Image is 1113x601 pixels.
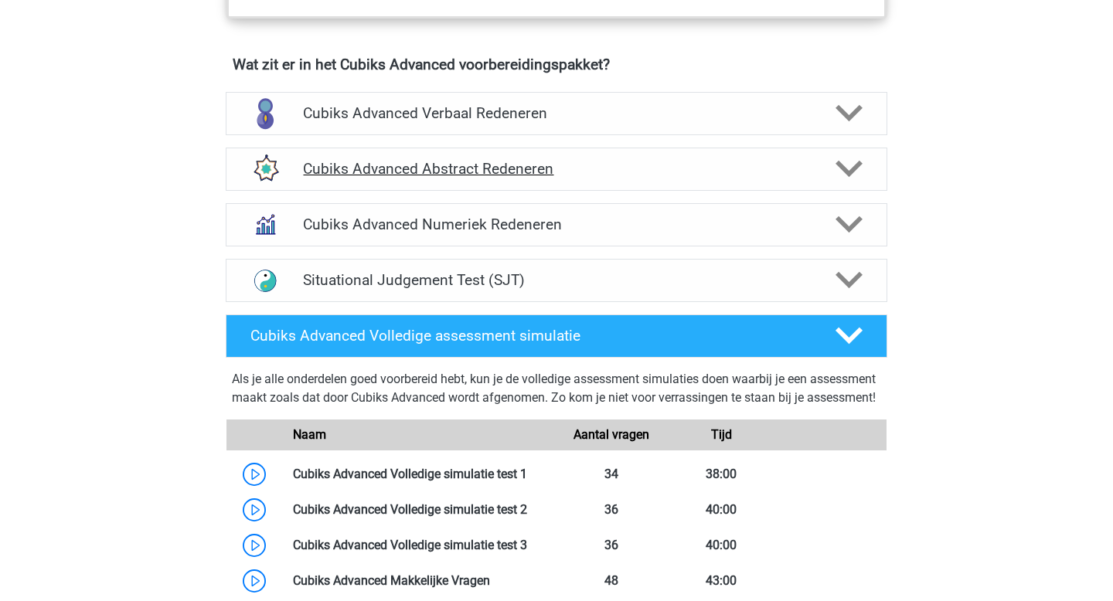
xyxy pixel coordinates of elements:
div: Cubiks Advanced Volledige simulatie test 2 [281,501,556,519]
a: Cubiks Advanced Volledige assessment simulatie [220,314,893,358]
div: Cubiks Advanced Volledige simulatie test 1 [281,465,556,484]
h4: Cubiks Advanced Verbaal Redeneren [303,104,809,122]
div: Tijd [666,426,776,444]
div: Aantal vragen [556,426,666,444]
img: numeriek redeneren [245,204,285,244]
a: verbaal redeneren Cubiks Advanced Verbaal Redeneren [220,92,893,135]
h4: Situational Judgement Test (SJT) [303,271,809,289]
h4: Cubiks Advanced Abstract Redeneren [303,160,809,178]
a: figuurreeksen Cubiks Advanced Abstract Redeneren [220,148,893,191]
div: Naam [281,426,556,444]
h4: Wat zit er in het Cubiks Advanced voorbereidingspakket? [233,56,880,73]
div: Als je alle onderdelen goed voorbereid hebt, kun je de volledige assessment simulaties doen waarb... [232,370,881,413]
div: Cubiks Advanced Makkelijke Vragen [281,572,556,590]
img: situational judgement test [245,260,285,300]
h4: Cubiks Advanced Volledige assessment simulatie [250,327,810,345]
img: figuurreeksen [245,148,285,188]
div: Cubiks Advanced Volledige simulatie test 3 [281,536,556,555]
a: situational judgement test Situational Judgement Test (SJT) [220,259,893,302]
a: numeriek redeneren Cubiks Advanced Numeriek Redeneren [220,203,893,246]
img: verbaal redeneren [245,93,285,134]
h4: Cubiks Advanced Numeriek Redeneren [303,216,809,233]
